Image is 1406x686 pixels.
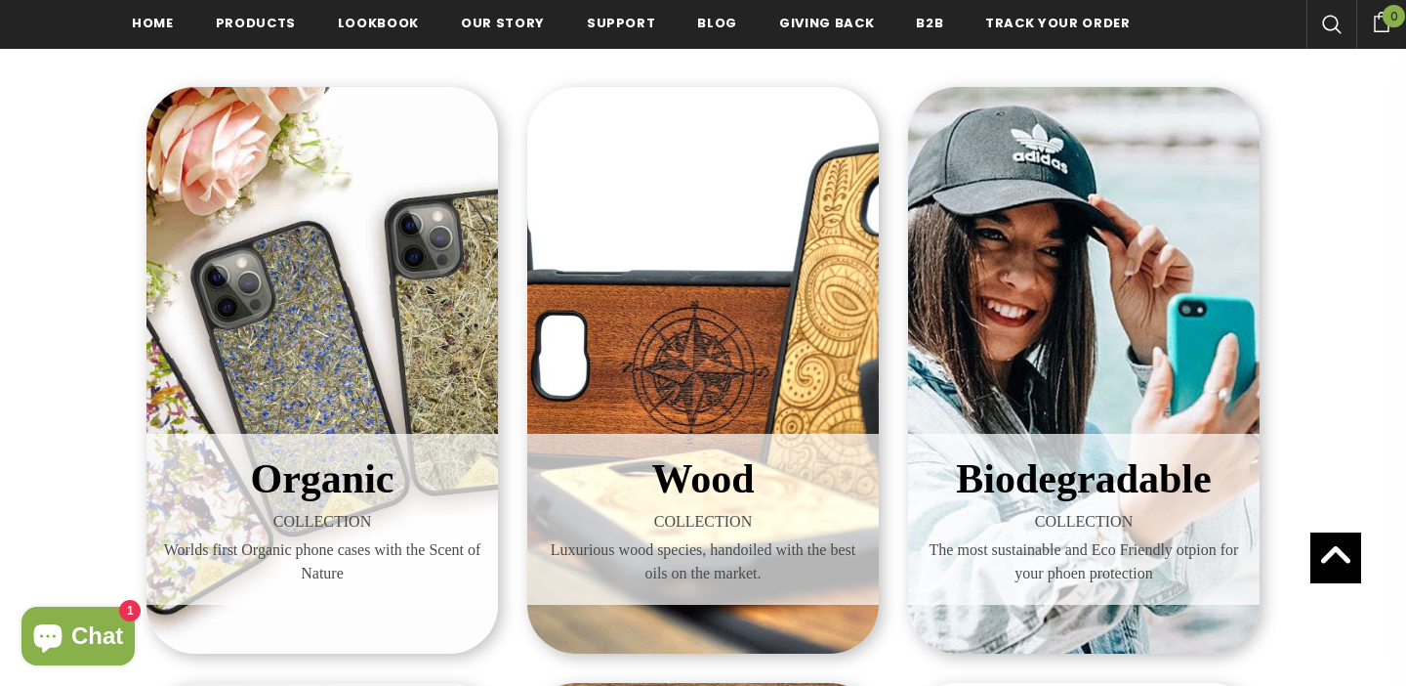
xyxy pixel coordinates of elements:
[1356,9,1406,32] a: 0
[251,456,394,501] span: Organic
[916,14,943,32] span: B2B
[779,14,874,32] span: Giving back
[956,456,1211,501] span: Biodegradable
[216,14,296,32] span: Products
[923,538,1245,585] span: The most sustainable and Eco Friendly otpion for your phoen protection
[697,14,737,32] span: Blog
[338,14,419,32] span: Lookbook
[132,14,174,32] span: Home
[651,456,754,501] span: Wood
[1383,5,1405,27] span: 0
[161,510,483,534] span: COLLECTION
[923,510,1245,534] span: COLLECTION
[461,14,545,32] span: Our Story
[542,538,864,585] span: Luxurious wood species, handoiled with the best oils on the market.
[542,510,864,534] span: COLLECTION
[161,538,483,585] span: Worlds first Organic phone cases with the Scent of Nature
[985,14,1130,32] span: Track your order
[16,607,141,670] inbox-online-store-chat: Shopify online store chat
[587,14,656,32] span: support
